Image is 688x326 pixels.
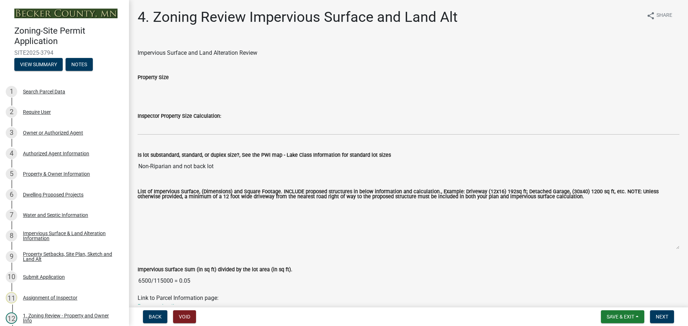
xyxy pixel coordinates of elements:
[656,314,668,320] span: Next
[23,213,88,218] div: Water and Septic Information
[23,151,89,156] div: Authorized Agent Information
[14,62,63,68] wm-modal-confirm: Summary
[138,75,169,80] label: Property Size
[23,130,83,135] div: Owner or Authorized Agent
[656,11,672,20] span: Share
[6,230,17,242] div: 8
[6,312,17,324] div: 12
[6,86,17,97] div: 1
[6,271,17,283] div: 10
[23,313,118,323] div: 1. Zoning Review - Property and Owner Info
[14,58,63,71] button: View Summary
[138,267,292,272] label: Impervious Surface Sum (in sq ft) divided by the lot area (in sq ft).
[14,49,115,56] span: SITE2025-3794
[23,252,118,262] div: Property Setbacks, Site Plan, Sketch and Land Alt
[23,110,51,115] div: Require User
[138,294,679,311] div: Link to Parcel Information page:
[66,62,93,68] wm-modal-confirm: Notes
[6,127,17,138] div: 3
[138,303,181,310] a: Property details...
[138,114,221,119] label: Inspector Property Size Calculation:
[14,26,123,47] h4: Zoning-Site Permit Application
[6,292,17,303] div: 11
[6,209,17,221] div: 7
[14,9,118,18] img: Becker County, Minnesota
[6,148,17,159] div: 4
[607,314,634,320] span: Save & Exit
[23,89,65,94] div: Search Parcel Data
[143,310,167,323] button: Back
[23,192,83,197] div: Dwelling Proposed Projects
[641,9,678,23] button: shareShare
[23,295,77,300] div: Assignment of Inspector
[23,274,65,279] div: Submit Application
[6,168,17,180] div: 5
[138,153,391,158] label: Is lot substandard, standard, or duplex size?, See the PWI map - Lake Class Information for stand...
[6,251,17,262] div: 9
[6,189,17,200] div: 6
[138,189,679,200] label: List of Impervious Surface, (Dimensions) and Square Footage. INCLUDE proposed structures in below...
[149,314,162,320] span: Back
[23,231,118,241] div: Impervious Surface & Land Alteration Information
[650,310,674,323] button: Next
[66,58,93,71] button: Notes
[173,310,196,323] button: Void
[138,49,679,57] div: Impervious Surface and Land Alteration Review
[646,11,655,20] i: share
[138,9,458,26] h1: 4. Zoning Review Impervious Surface and Land Alt
[23,171,90,176] div: Property & Owner Information
[601,310,644,323] button: Save & Exit
[6,106,17,118] div: 2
